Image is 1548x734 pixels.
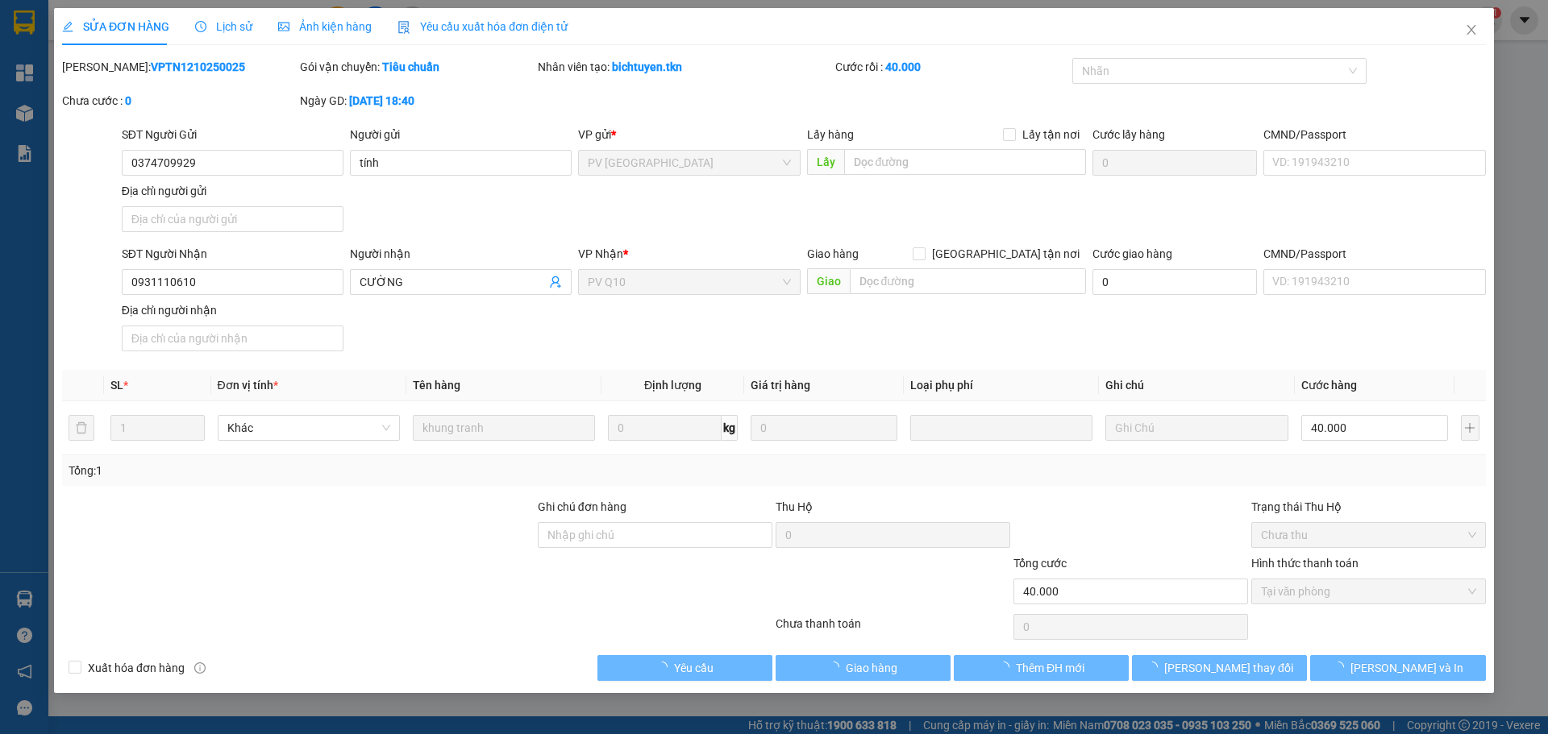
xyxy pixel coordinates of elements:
span: clock-circle [195,21,206,32]
span: Tên hàng [413,379,460,392]
div: Chưa cước : [62,92,297,110]
b: [DATE] 18:40 [349,94,414,107]
div: Trạng thái Thu Hộ [1251,498,1486,516]
button: Giao hàng [776,655,951,681]
span: [GEOGRAPHIC_DATA] tận nơi [926,245,1086,263]
button: [PERSON_NAME] và In [1311,655,1486,681]
input: Địa chỉ của người gửi [122,206,343,232]
span: picture [278,21,289,32]
span: Thêm ĐH mới [1016,659,1084,677]
span: Giao [807,268,850,294]
label: Ghi chú đơn hàng [538,500,626,513]
input: Dọc đường [844,149,1086,175]
span: Giá trị hàng [751,379,810,392]
input: Ghi chú đơn hàng [538,522,772,548]
span: Ảnh kiện hàng [278,20,372,33]
button: Thêm ĐH mới [954,655,1129,681]
label: Hình thức thanh toán [1251,557,1359,570]
b: Tiêu chuẩn [382,60,439,73]
div: Chưa thanh toán [774,615,1012,643]
span: Khác [227,416,390,440]
div: Ngày GD: [300,92,535,110]
button: [PERSON_NAME] thay đổi [1132,655,1307,681]
span: Xuất hóa đơn hàng [81,659,191,677]
input: Ghi Chú [1106,415,1288,441]
div: Địa chỉ người nhận [122,301,343,319]
span: Lịch sử [195,20,252,33]
label: Cước giao hàng [1092,247,1172,260]
span: SỬA ĐƠN HÀNG [62,20,169,33]
span: edit [62,21,73,32]
div: VP gửi [579,126,801,143]
span: Đơn vị tính [218,379,278,392]
input: 0 [751,415,897,441]
div: SĐT Người Nhận [122,245,343,263]
b: 40.000 [885,60,921,73]
span: Yêu cầu [674,659,714,677]
input: Cước giao hàng [1092,269,1257,295]
span: PV Q10 [589,270,791,294]
div: Người gửi [350,126,572,143]
div: Gói vận chuyển: [300,58,535,76]
img: icon [397,21,410,34]
span: user-add [550,276,563,288]
span: loading [829,661,847,673]
th: Ghi chú [1100,370,1295,401]
span: [PERSON_NAME] và In [1350,659,1463,677]
span: loading [656,661,674,673]
span: Giao hàng [847,659,898,677]
b: 0 [125,94,131,107]
div: CMND/Passport [1263,126,1485,143]
span: VP Nhận [579,247,624,260]
span: Yêu cầu xuất hóa đơn điện tử [397,20,568,33]
span: Tại văn phòng [1261,579,1476,603]
span: info-circle [194,662,206,674]
input: VD: Bàn, Ghế [413,415,595,441]
span: Tổng cước [1013,557,1067,570]
div: Người nhận [350,245,572,263]
button: delete [69,415,94,441]
input: Dọc đường [850,268,1086,294]
span: Giao hàng [807,247,859,260]
div: Địa chỉ người gửi [122,182,343,200]
span: loading [1146,661,1164,673]
span: SL [111,379,124,392]
label: Cước lấy hàng [1092,128,1165,141]
th: Loại phụ phí [904,370,1099,401]
span: [PERSON_NAME] thay đổi [1164,659,1293,677]
span: loading [1333,661,1350,673]
button: plus [1461,415,1479,441]
b: VPTN1210250025 [151,60,245,73]
span: Cước hàng [1301,379,1357,392]
div: Nhân viên tạo: [538,58,832,76]
input: Địa chỉ của người nhận [122,326,343,351]
div: Cước rồi : [835,58,1070,76]
b: bichtuyen.tkn [612,60,682,73]
input: Cước lấy hàng [1092,150,1257,176]
span: Chưa thu [1261,523,1476,547]
span: close [1465,23,1478,36]
div: CMND/Passport [1263,245,1485,263]
button: Close [1449,8,1494,53]
span: Lấy hàng [807,128,854,141]
span: Lấy tận nơi [1016,126,1086,143]
div: Tổng: 1 [69,462,597,479]
span: Định lượng [644,379,701,392]
div: [PERSON_NAME]: [62,58,297,76]
span: loading [998,661,1016,673]
span: Lấy [807,149,844,175]
div: SĐT Người Gửi [122,126,343,143]
span: Thu Hộ [776,500,813,513]
span: PV Tây Ninh [589,151,791,175]
span: kg [722,415,738,441]
button: Yêu cầu [597,655,772,681]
